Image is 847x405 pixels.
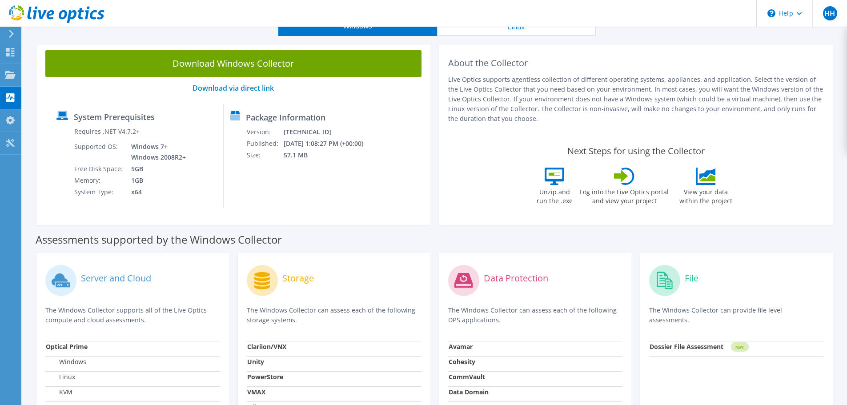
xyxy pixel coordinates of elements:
[246,138,283,149] td: Published:
[448,58,824,68] h2: About the Collector
[579,185,669,205] label: Log into the Live Optics portal and view your project
[74,163,124,175] td: Free Disk Space:
[735,345,744,349] tspan: NEW!
[247,357,264,366] strong: Unity
[74,175,124,186] td: Memory:
[74,112,155,121] label: System Prerequisites
[74,186,124,198] td: System Type:
[247,342,286,351] strong: Clariion/VNX
[283,126,375,138] td: [TECHNICAL_ID]
[124,175,188,186] td: 1GB
[448,75,824,124] p: Live Optics supports agentless collection of different operating systems, appliances, and applica...
[449,342,473,351] strong: Avamar
[449,388,489,396] strong: Data Domain
[247,305,421,325] p: The Windows Collector can assess each of the following storage systems.
[246,126,283,138] td: Version:
[246,113,325,122] label: Package Information
[46,373,75,381] label: Linux
[685,274,698,283] label: File
[484,274,548,283] label: Data Protection
[247,388,265,396] strong: VMAX
[767,9,775,17] svg: \n
[282,274,314,283] label: Storage
[74,141,124,163] td: Supported OS:
[124,141,188,163] td: Windows 7+ Windows 2008R2+
[283,138,375,149] td: [DATE] 1:08:27 PM (+00:00)
[448,305,623,325] p: The Windows Collector can assess each of the following DPS applications.
[283,149,375,161] td: 57.1 MB
[46,388,72,397] label: KVM
[823,6,837,20] span: HH
[45,50,421,77] a: Download Windows Collector
[45,305,220,325] p: The Windows Collector supports all of the Live Optics compute and cloud assessments.
[649,305,824,325] p: The Windows Collector can provide file level assessments.
[36,235,282,244] label: Assessments supported by the Windows Collector
[246,149,283,161] td: Size:
[193,83,274,93] a: Download via direct link
[81,274,151,283] label: Server and Cloud
[124,163,188,175] td: 5GB
[46,357,86,366] label: Windows
[46,342,88,351] strong: Optical Prime
[650,342,723,351] strong: Dossier File Assessment
[534,185,575,205] label: Unzip and run the .exe
[567,146,705,156] label: Next Steps for using the Collector
[449,357,475,366] strong: Cohesity
[74,127,140,136] label: Requires .NET V4.7.2+
[124,186,188,198] td: x64
[674,185,738,205] label: View your data within the project
[449,373,485,381] strong: CommVault
[247,373,283,381] strong: PowerStore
